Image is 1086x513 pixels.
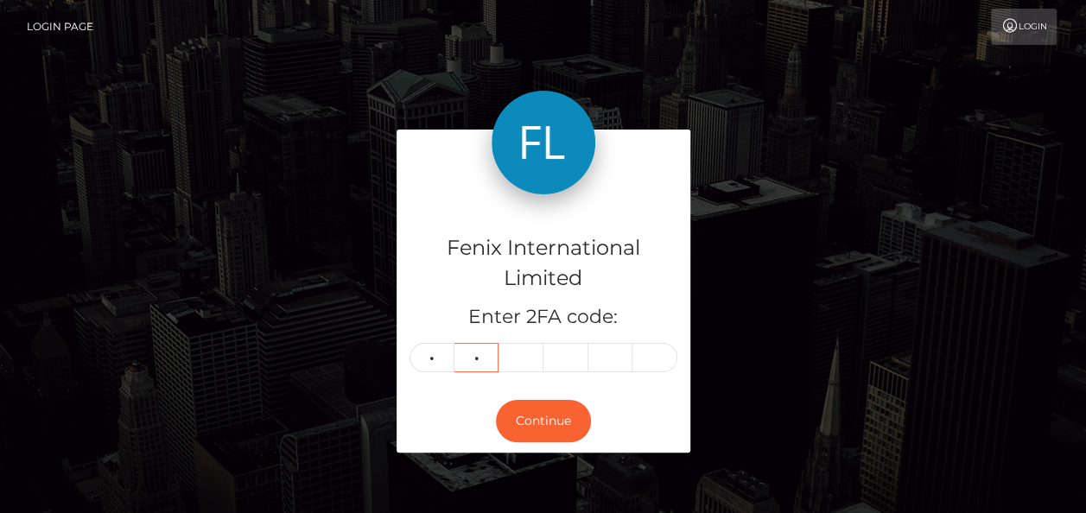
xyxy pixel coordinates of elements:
h5: Enter 2FA code: [410,304,677,331]
h4: Fenix International Limited [410,233,677,294]
a: Login [991,9,1057,45]
a: Login Page [27,9,93,45]
img: Fenix International Limited [492,91,595,194]
button: Continue [496,400,591,442]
